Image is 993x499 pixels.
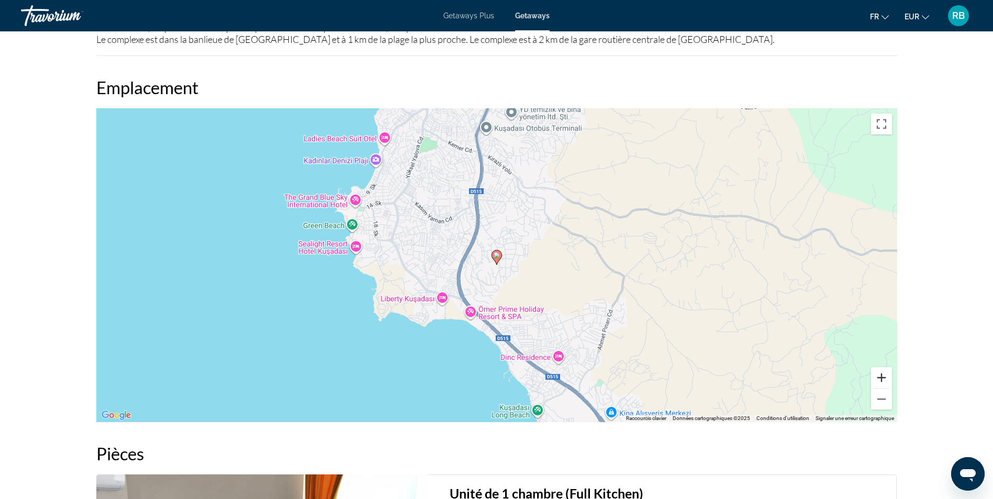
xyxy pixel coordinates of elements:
button: Raccourcis clavier [626,415,666,422]
h2: Emplacement [96,77,897,98]
img: Google [99,409,133,422]
button: Passer en plein écran [871,114,892,134]
span: fr [870,13,879,21]
a: Travorium [21,2,126,29]
a: Ouvrir cette zone dans Google Maps (dans une nouvelle fenêtre) [99,409,133,422]
button: Change language [870,9,889,24]
span: EUR [905,13,919,21]
button: Zoom arrière [871,389,892,410]
a: Getaways [515,12,550,20]
a: Signaler une erreur cartographique [816,415,894,421]
button: Zoom avant [871,367,892,388]
h2: Pièces [96,443,897,464]
a: Getaways Plus [443,12,494,20]
button: Change currency [905,9,929,24]
a: Conditions d'utilisation (s'ouvre dans un nouvel onglet) [756,415,809,421]
button: User Menu [945,5,972,27]
span: RB [952,10,965,21]
span: Données cartographiques ©2025 [673,415,750,421]
iframe: Bouton de lancement de la fenêtre de messagerie [951,457,985,491]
